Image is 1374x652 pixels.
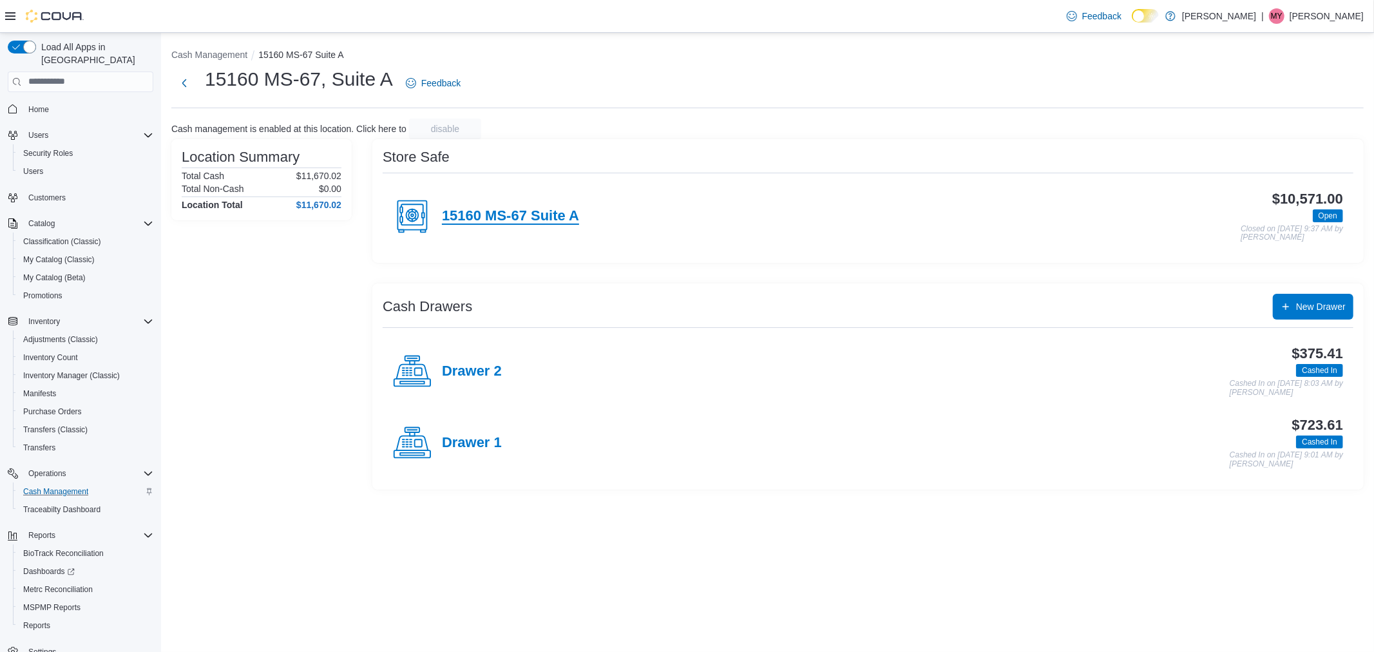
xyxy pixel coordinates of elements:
[23,548,104,559] span: BioTrack Reconciliation
[23,370,120,381] span: Inventory Manager (Classic)
[18,368,125,383] a: Inventory Manager (Classic)
[296,200,341,210] h4: $11,670.02
[1261,8,1264,24] p: |
[18,502,106,517] a: Traceabilty Dashboard
[18,422,153,437] span: Transfers (Classic)
[18,288,153,303] span: Promotions
[18,440,61,455] a: Transfers
[3,100,158,119] button: Home
[18,234,106,249] a: Classification (Classic)
[23,504,100,515] span: Traceabilty Dashboard
[1241,225,1343,242] p: Closed on [DATE] 9:37 AM by [PERSON_NAME]
[18,146,153,161] span: Security Roles
[23,620,50,631] span: Reports
[18,146,78,161] a: Security Roles
[18,252,153,267] span: My Catalog (Classic)
[13,483,158,501] button: Cash Management
[401,70,466,96] a: Feedback
[23,566,75,577] span: Dashboards
[3,188,158,207] button: Customers
[13,331,158,349] button: Adjustments (Classic)
[1290,8,1364,24] p: [PERSON_NAME]
[18,618,55,633] a: Reports
[18,564,80,579] a: Dashboards
[18,368,153,383] span: Inventory Manager (Classic)
[18,546,153,561] span: BioTrack Reconciliation
[23,216,153,231] span: Catalog
[23,425,88,435] span: Transfers (Classic)
[1132,9,1159,23] input: Dark Mode
[18,386,153,401] span: Manifests
[431,122,459,135] span: disable
[13,501,158,519] button: Traceabilty Dashboard
[13,544,158,562] button: BioTrack Reconciliation
[18,618,153,633] span: Reports
[18,484,93,499] a: Cash Management
[1302,365,1337,376] span: Cashed In
[3,526,158,544] button: Reports
[1182,8,1256,24] p: [PERSON_NAME]
[409,119,481,139] button: disable
[23,254,95,265] span: My Catalog (Classic)
[3,215,158,233] button: Catalog
[28,316,60,327] span: Inventory
[18,546,109,561] a: BioTrack Reconciliation
[1319,210,1337,222] span: Open
[13,599,158,617] button: MSPMP Reports
[13,233,158,251] button: Classification (Classic)
[182,149,300,165] h3: Location Summary
[28,218,55,229] span: Catalog
[23,273,86,283] span: My Catalog (Beta)
[442,435,502,452] h4: Drawer 1
[1292,346,1343,361] h3: $375.41
[23,528,61,543] button: Reports
[23,314,65,329] button: Inventory
[1313,209,1343,222] span: Open
[13,144,158,162] button: Security Roles
[23,486,88,497] span: Cash Management
[18,582,153,597] span: Metrc Reconciliation
[23,148,73,158] span: Security Roles
[1272,191,1343,207] h3: $10,571.00
[182,171,224,181] h6: Total Cash
[23,407,82,417] span: Purchase Orders
[18,288,68,303] a: Promotions
[13,439,158,457] button: Transfers
[23,602,81,613] span: MSPMP Reports
[23,128,53,143] button: Users
[1230,379,1343,397] p: Cashed In on [DATE] 8:03 AM by [PERSON_NAME]
[18,404,87,419] a: Purchase Orders
[18,422,93,437] a: Transfers (Classic)
[13,251,158,269] button: My Catalog (Classic)
[23,216,60,231] button: Catalog
[23,352,78,363] span: Inventory Count
[23,236,101,247] span: Classification (Classic)
[1292,417,1343,433] h3: $723.61
[1302,436,1337,448] span: Cashed In
[18,582,98,597] a: Metrc Reconciliation
[383,299,472,314] h3: Cash Drawers
[182,184,244,194] h6: Total Non-Cash
[18,600,86,615] a: MSPMP Reports
[28,193,66,203] span: Customers
[18,564,153,579] span: Dashboards
[28,104,49,115] span: Home
[23,334,98,345] span: Adjustments (Classic)
[13,580,158,599] button: Metrc Reconciliation
[1296,436,1343,448] span: Cashed In
[23,584,93,595] span: Metrc Reconciliation
[13,367,158,385] button: Inventory Manager (Classic)
[18,332,153,347] span: Adjustments (Classic)
[18,252,100,267] a: My Catalog (Classic)
[23,314,153,329] span: Inventory
[28,468,66,479] span: Operations
[13,562,158,580] a: Dashboards
[442,208,579,225] h4: 15160 MS-67 Suite A
[18,164,153,179] span: Users
[3,465,158,483] button: Operations
[23,466,72,481] button: Operations
[18,386,61,401] a: Manifests
[18,270,153,285] span: My Catalog (Beta)
[3,312,158,331] button: Inventory
[13,287,158,305] button: Promotions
